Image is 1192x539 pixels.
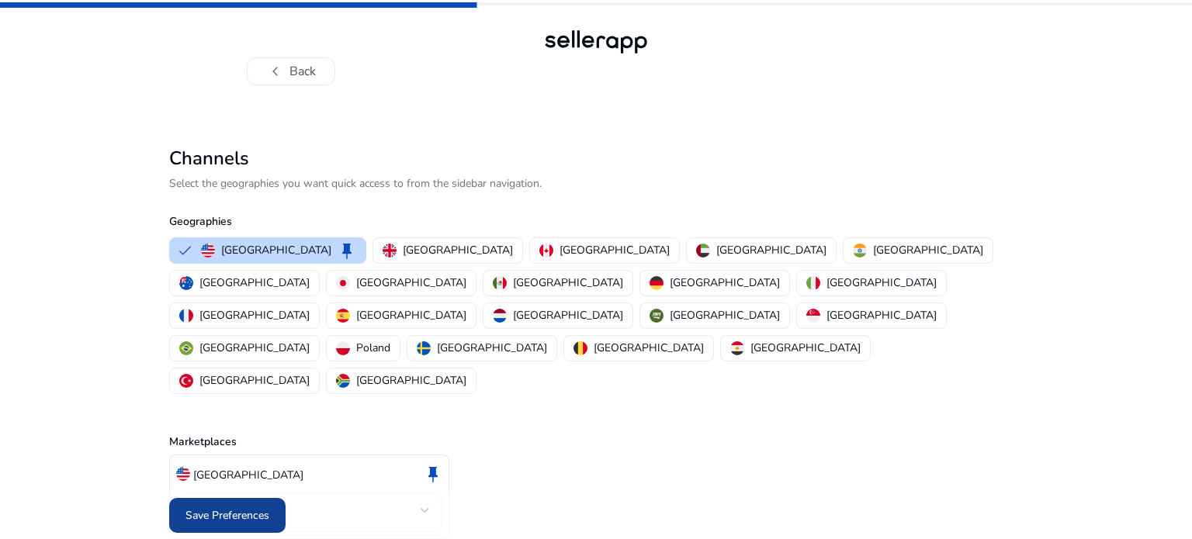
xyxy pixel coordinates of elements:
[169,147,1023,170] h2: Channels
[670,307,780,323] p: [GEOGRAPHIC_DATA]
[730,341,744,355] img: eg.svg
[169,498,286,533] button: Save Preferences
[179,309,193,323] img: fr.svg
[169,434,1023,450] p: Marketplaces
[853,244,867,257] img: in.svg
[201,244,215,257] img: us.svg
[199,275,310,291] p: [GEOGRAPHIC_DATA]
[424,465,442,483] span: keep
[716,242,826,258] p: [GEOGRAPHIC_DATA]
[650,276,664,290] img: de.svg
[356,307,466,323] p: [GEOGRAPHIC_DATA]
[179,374,193,388] img: tr.svg
[336,341,350,355] img: pl.svg
[169,175,1023,192] p: Select the geographies you want quick access to from the sidebar navigation.
[806,309,820,323] img: sg.svg
[806,276,820,290] img: it.svg
[199,340,310,356] p: [GEOGRAPHIC_DATA]
[403,242,513,258] p: [GEOGRAPHIC_DATA]
[493,309,507,323] img: nl.svg
[356,372,466,389] p: [GEOGRAPHIC_DATA]
[513,307,623,323] p: [GEOGRAPHIC_DATA]
[573,341,587,355] img: be.svg
[185,507,269,523] span: Save Preferences
[826,275,937,291] p: [GEOGRAPHIC_DATA]
[539,244,553,257] img: ca.svg
[417,341,431,355] img: se.svg
[437,340,547,356] p: [GEOGRAPHIC_DATA]
[169,213,1023,230] p: Geographies
[560,242,670,258] p: [GEOGRAPHIC_DATA]
[266,62,285,81] span: chevron_left
[179,341,193,355] img: br.svg
[199,372,310,389] p: [GEOGRAPHIC_DATA]
[221,242,331,258] p: [GEOGRAPHIC_DATA]
[336,276,350,290] img: jp.svg
[193,467,303,483] p: [GEOGRAPHIC_DATA]
[383,244,397,257] img: uk.svg
[493,276,507,290] img: mx.svg
[594,340,704,356] p: [GEOGRAPHIC_DATA]
[750,340,861,356] p: [GEOGRAPHIC_DATA]
[247,57,335,85] button: chevron_leftBack
[670,275,780,291] p: [GEOGRAPHIC_DATA]
[179,276,193,290] img: au.svg
[513,275,623,291] p: [GEOGRAPHIC_DATA]
[199,307,310,323] p: [GEOGRAPHIC_DATA]
[696,244,710,257] img: ae.svg
[338,241,356,260] span: keep
[356,275,466,291] p: [GEOGRAPHIC_DATA]
[336,374,350,388] img: za.svg
[650,309,664,323] img: sa.svg
[356,340,390,356] p: Poland
[873,242,983,258] p: [GEOGRAPHIC_DATA]
[176,467,190,481] img: us.svg
[826,307,937,323] p: [GEOGRAPHIC_DATA]
[336,309,350,323] img: es.svg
